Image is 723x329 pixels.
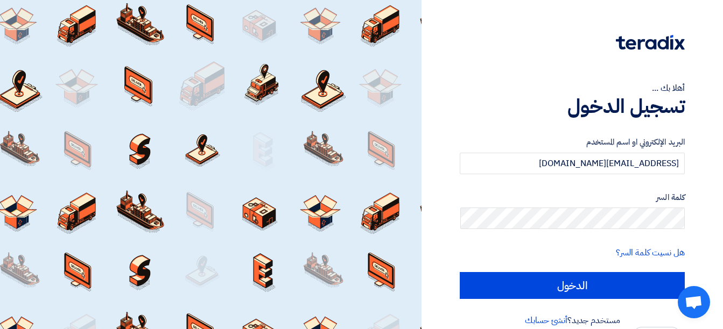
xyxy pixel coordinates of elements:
div: مستخدم جديد؟ [460,314,685,327]
a: Open chat [678,286,710,318]
a: هل نسيت كلمة السر؟ [616,246,685,259]
label: كلمة السر [460,191,685,204]
a: أنشئ حسابك [525,314,567,327]
input: الدخول [460,272,685,299]
img: Teradix logo [616,35,685,50]
label: البريد الإلكتروني او اسم المستخدم [460,136,685,148]
h1: تسجيل الدخول [460,95,685,118]
div: أهلا بك ... [460,82,685,95]
input: أدخل بريد العمل الإلكتروني او اسم المستخدم الخاص بك ... [460,153,685,174]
